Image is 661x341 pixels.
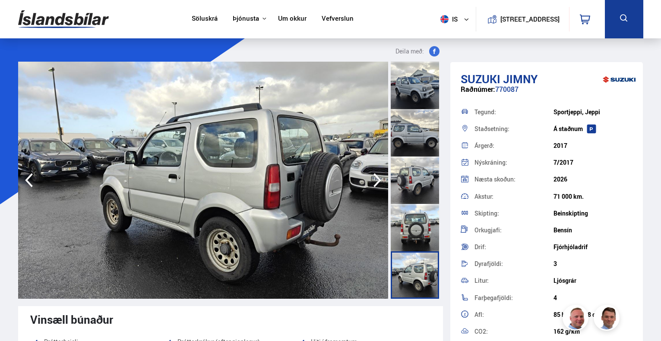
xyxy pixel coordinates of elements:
[322,15,354,24] a: Vefverslun
[474,160,553,166] div: Nýskráning:
[553,159,633,166] div: 7/2017
[474,278,553,284] div: Litur:
[30,313,431,326] div: Vinsæll búnaður
[481,7,564,31] a: [STREET_ADDRESS]
[474,244,553,250] div: Drif:
[392,46,443,56] button: Deila með:
[553,277,633,284] div: Ljósgrár
[553,142,633,149] div: 2017
[553,210,633,217] div: Beinskipting
[553,227,633,234] div: Bensín
[553,244,633,250] div: Fjórhjóladrif
[440,15,449,23] img: svg+xml;base64,PHN2ZyB4bWxucz0iaHR0cDovL3d3dy53My5vcmcvMjAwMC9zdmciIHdpZHRoPSI1MTIiIGhlaWdodD0iNT...
[553,328,633,335] div: 162 g/km
[595,306,621,332] img: FbJEzSuNWCJXmdc-.webp
[474,261,553,267] div: Dyrafjöldi:
[504,16,557,23] button: [STREET_ADDRESS]
[553,294,633,301] div: 4
[461,85,633,102] div: 770087
[461,71,500,87] span: Suzuki
[474,126,553,132] div: Staðsetning:
[553,125,633,132] div: Á staðnum
[503,71,538,87] span: Jimny
[474,227,553,233] div: Orkugjafi:
[474,143,553,149] div: Árgerð:
[553,109,633,116] div: Sportjeppi, Jeppi
[278,15,307,24] a: Um okkur
[553,176,633,183] div: 2026
[474,109,553,115] div: Tegund:
[474,328,553,335] div: CO2:
[474,295,553,301] div: Farþegafjöldi:
[553,193,633,200] div: 71 000 km.
[437,6,476,32] button: is
[474,176,553,182] div: Næsta skoðun:
[474,312,553,318] div: Afl:
[192,15,218,24] a: Söluskrá
[474,194,553,200] div: Akstur:
[7,3,33,29] button: Opna LiveChat spjallviðmót
[18,5,109,33] img: G0Ugv5HjCgRt.svg
[437,15,459,23] span: is
[553,260,633,267] div: 3
[602,66,636,93] img: brand logo
[18,62,388,299] img: 3705651.jpeg
[474,210,553,216] div: Skipting:
[564,306,590,332] img: siFngHWaQ9KaOqBr.png
[233,15,259,23] button: Þjónusta
[395,46,424,56] span: Deila með:
[553,311,633,318] div: 85 hö. / 1.328 cc.
[461,84,495,94] span: Raðnúmer:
